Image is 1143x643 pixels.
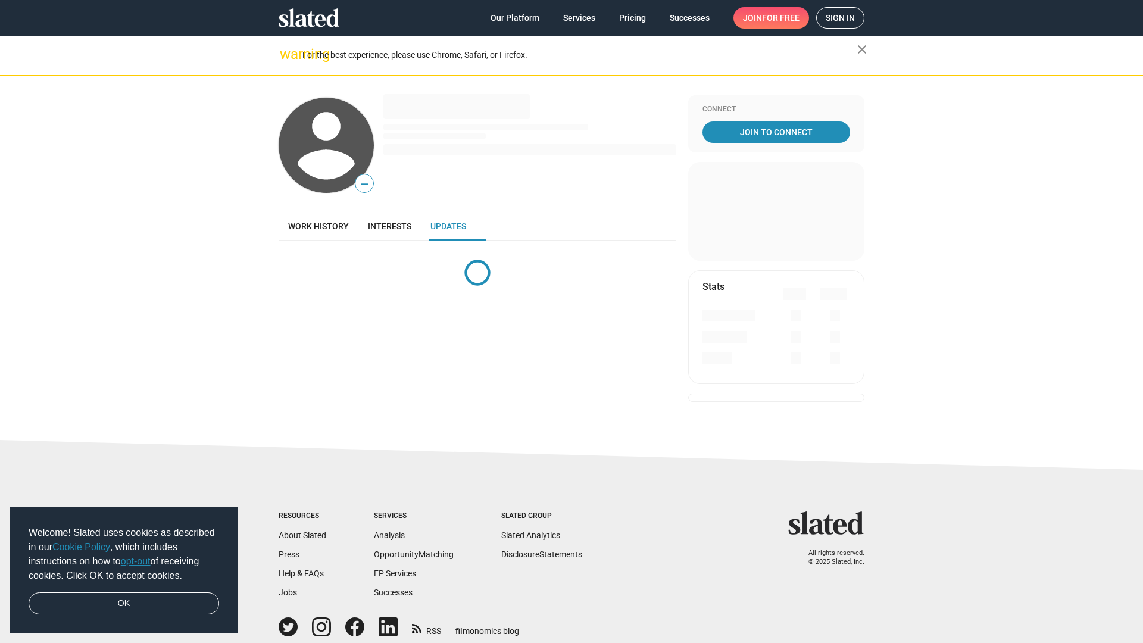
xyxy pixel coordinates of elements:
a: EP Services [374,569,416,578]
a: About Slated [279,530,326,540]
div: Connect [702,105,850,114]
span: Updates [430,221,466,231]
div: Services [374,511,454,521]
a: Successes [374,588,413,597]
span: Services [563,7,595,29]
a: dismiss cookie message [29,592,219,615]
span: Successes [670,7,710,29]
a: Successes [660,7,719,29]
a: Joinfor free [733,7,809,29]
div: Slated Group [501,511,582,521]
a: DisclosureStatements [501,550,582,559]
a: Help & FAQs [279,569,324,578]
span: Join [743,7,800,29]
span: — [355,176,373,192]
span: Work history [288,221,349,231]
a: RSS [412,619,441,637]
mat-icon: close [855,42,869,57]
span: film [455,626,470,636]
a: Press [279,550,299,559]
a: Our Platform [481,7,549,29]
div: cookieconsent [10,507,238,634]
a: Updates [421,212,476,241]
a: Work history [279,212,358,241]
p: All rights reserved. © 2025 Slated, Inc. [796,549,864,566]
a: Analysis [374,530,405,540]
span: Pricing [619,7,646,29]
a: Cookie Policy [52,542,110,552]
span: Welcome! Slated uses cookies as described in our , which includes instructions on how to of recei... [29,526,219,583]
span: Sign in [826,8,855,28]
div: For the best experience, please use Chrome, Safari, or Firefox. [302,47,857,63]
div: Resources [279,511,326,521]
mat-card-title: Stats [702,280,724,293]
a: Slated Analytics [501,530,560,540]
a: Services [554,7,605,29]
span: Our Platform [491,7,539,29]
a: Sign in [816,7,864,29]
span: for free [762,7,800,29]
mat-icon: warning [280,47,294,61]
a: opt-out [121,556,151,566]
a: Join To Connect [702,121,850,143]
a: Pricing [610,7,655,29]
a: Jobs [279,588,297,597]
a: Interests [358,212,421,241]
a: OpportunityMatching [374,550,454,559]
span: Interests [368,221,411,231]
a: filmonomics blog [455,616,519,637]
span: Join To Connect [705,121,848,143]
